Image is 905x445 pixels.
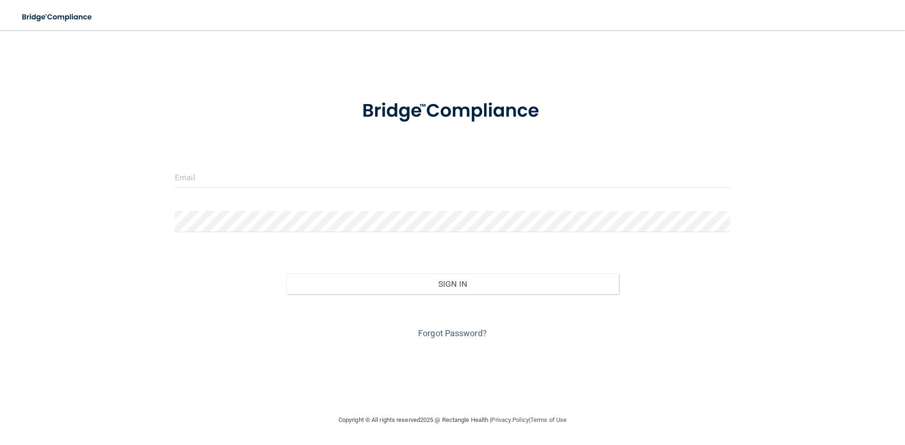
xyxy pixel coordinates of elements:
[14,8,101,27] img: bridge_compliance_login_screen.278c3ca4.svg
[175,167,730,188] input: Email
[530,416,567,423] a: Terms of Use
[280,405,625,435] div: Copyright © All rights reserved 2025 @ Rectangle Health | |
[286,274,619,294] button: Sign In
[343,87,562,136] img: bridge_compliance_login_screen.278c3ca4.svg
[418,328,487,338] a: Forgot Password?
[491,416,528,423] a: Privacy Policy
